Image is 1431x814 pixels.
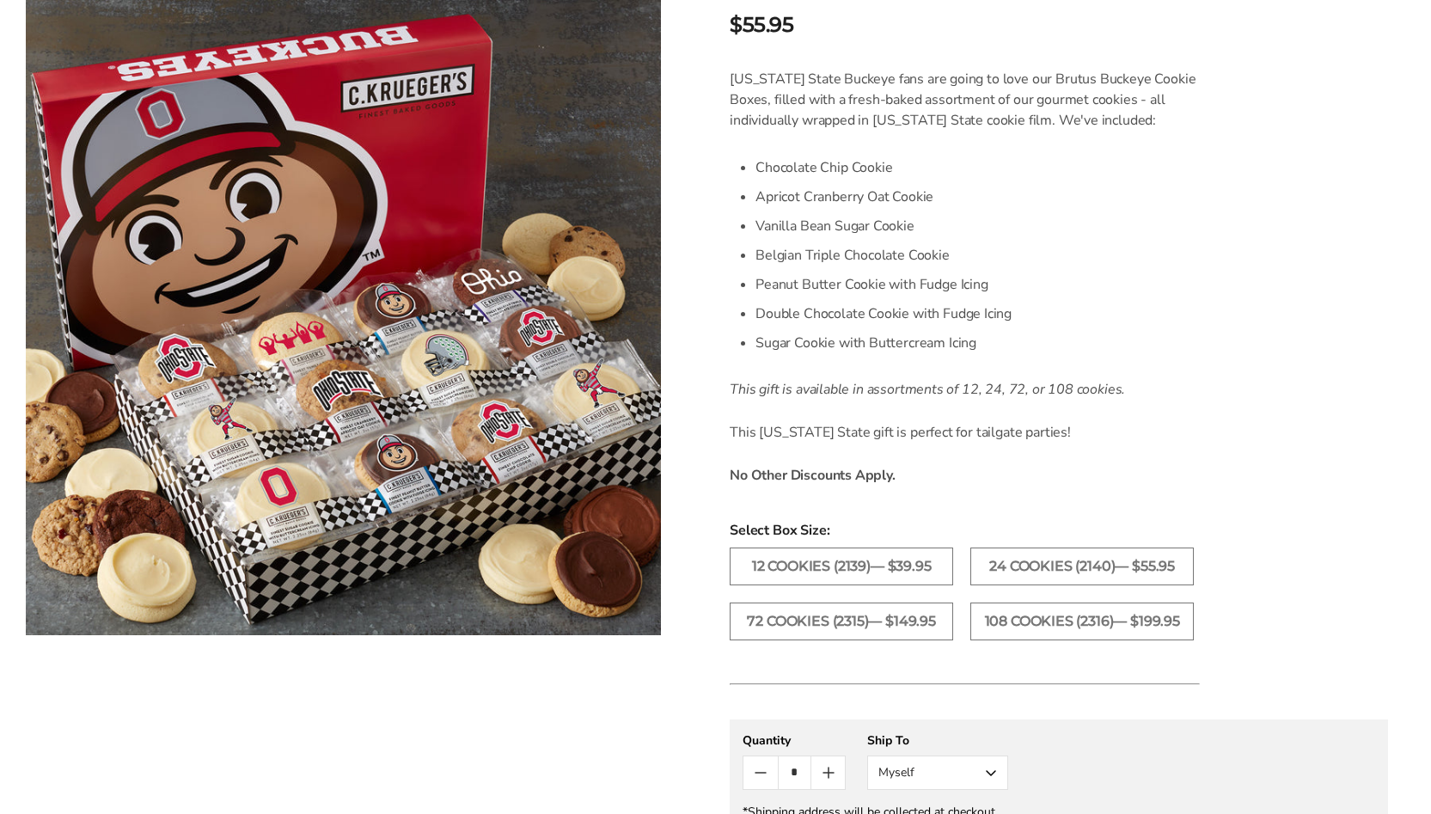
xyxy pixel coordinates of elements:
[743,732,846,749] div: Quantity
[755,299,1200,328] li: Double Chocolate Cookie with Fudge Icing
[811,756,845,789] button: Count plus
[755,153,1200,182] li: Chocolate Chip Cookie
[730,380,1125,399] em: This gift is available in assortments of 12, 24, 72, or 108 cookies.
[755,182,1200,211] li: Apricot Cranberry Oat Cookie
[730,422,1200,443] p: This [US_STATE] State gift is perfect for tailgate parties!
[778,756,811,789] input: Quantity
[970,548,1194,585] label: 24 Cookies (2140)— $55.95
[970,603,1194,640] label: 108 Cookies (2316)— $199.95
[14,749,178,800] iframe: Sign Up via Text for Offers
[730,603,953,640] label: 72 Cookies (2315)— $149.95
[730,69,1200,131] p: [US_STATE] State Buckeye fans are going to love our Brutus Buckeye Cookie Boxes, filled with a fr...
[867,732,1008,749] div: Ship To
[755,241,1200,270] li: Belgian Triple Chocolate Cookie
[755,270,1200,299] li: Peanut Butter Cookie with Fudge Icing
[730,466,896,485] strong: No Other Discounts Apply.
[743,756,777,789] button: Count minus
[755,211,1200,241] li: Vanilla Bean Sugar Cookie
[867,756,1008,790] button: Myself
[730,548,953,585] label: 12 Cookies (2139)— $39.95
[730,520,1388,541] span: Select Box Size:
[730,9,793,40] span: $55.95
[755,328,1200,358] li: Sugar Cookie with Buttercream Icing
